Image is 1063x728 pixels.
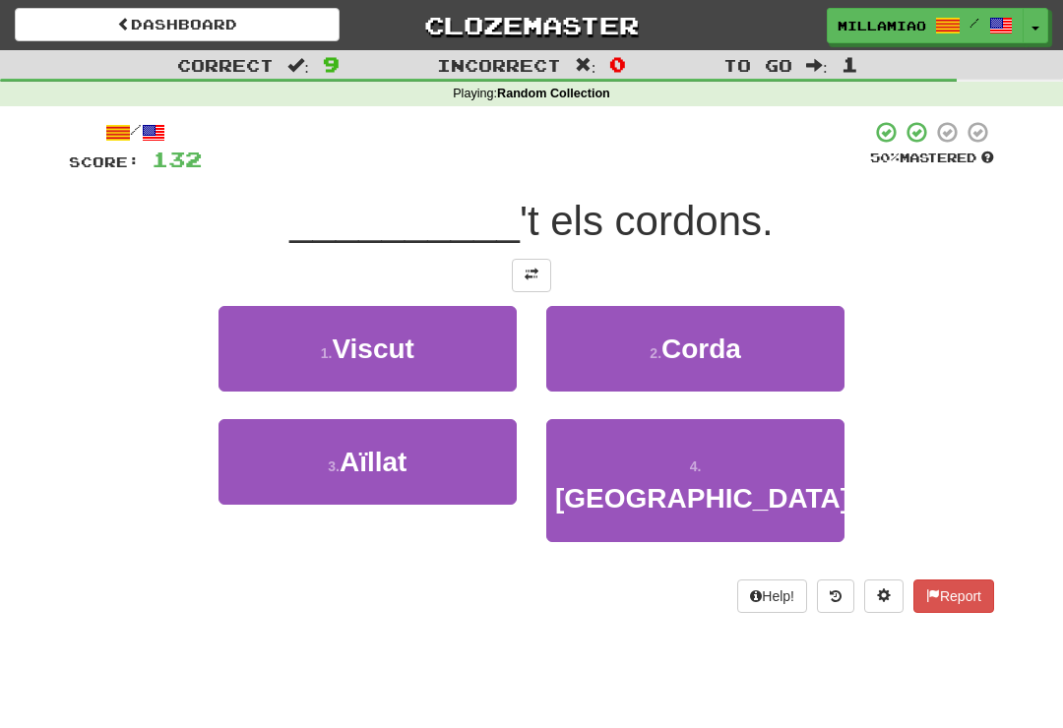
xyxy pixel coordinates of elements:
[969,16,979,30] span: /
[723,55,792,75] span: To go
[546,419,844,542] button: 4.[GEOGRAPHIC_DATA]
[219,306,517,392] button: 1.Viscut
[328,458,340,474] small: 3 .
[870,150,994,167] div: Mastered
[369,8,694,42] a: Clozemaster
[609,52,626,76] span: 0
[332,334,414,364] span: Viscut
[737,579,807,613] button: Help!
[827,8,1024,43] a: millamiao /
[437,55,561,75] span: Incorrect
[575,57,596,74] span: :
[512,259,551,292] button: Toggle translation (alt+t)
[661,334,741,364] span: Corda
[546,306,844,392] button: 2.Corda
[321,345,333,361] small: 1 .
[69,120,202,145] div: /
[520,198,774,244] span: 't els cordons.
[69,153,140,170] span: Score:
[15,8,340,41] a: Dashboard
[806,57,828,74] span: :
[177,55,274,75] span: Correct
[340,447,406,477] span: Aïllat
[913,579,994,613] button: Report
[323,52,340,76] span: 9
[650,345,661,361] small: 2 .
[838,17,926,34] span: millamiao
[287,57,309,74] span: :
[152,147,202,171] span: 132
[497,87,610,100] strong: Random Collection
[690,458,702,474] small: 4 .
[817,579,854,613] button: Round history (alt+y)
[870,150,900,165] span: 50 %
[289,198,520,244] span: __________
[842,52,858,76] span: 1
[219,419,517,505] button: 3.Aïllat
[555,483,849,514] span: [GEOGRAPHIC_DATA]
